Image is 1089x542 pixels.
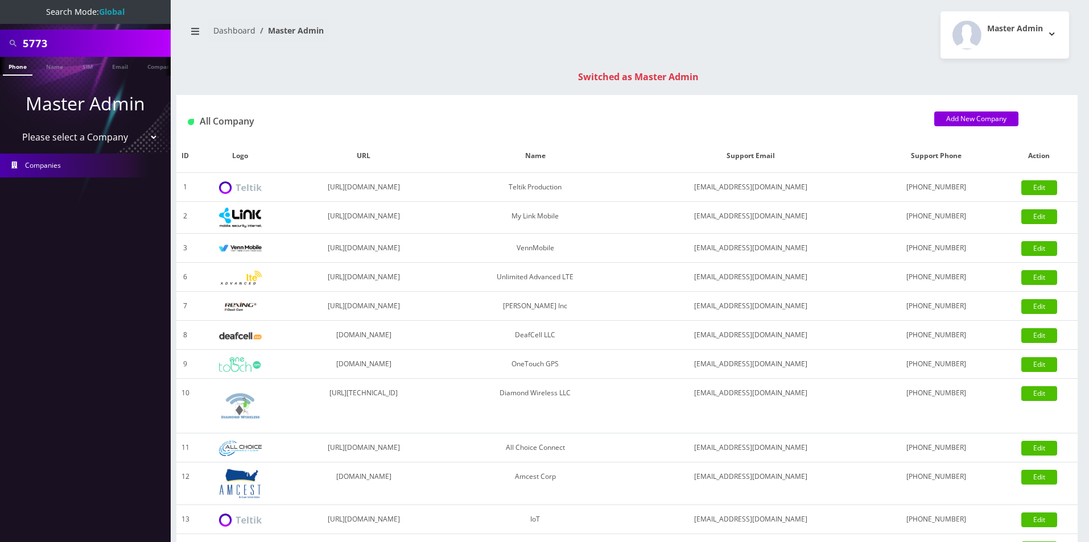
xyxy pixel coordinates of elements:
[1021,357,1057,372] a: Edit
[188,70,1089,84] div: Switched as Master Admin
[441,139,629,173] th: Name
[872,350,1000,379] td: [PHONE_NUMBER]
[1021,299,1057,314] a: Edit
[25,160,61,170] span: Companies
[106,57,134,75] a: Email
[286,139,442,173] th: URL
[629,321,872,350] td: [EMAIL_ADDRESS][DOMAIN_NAME]
[629,350,872,379] td: [EMAIL_ADDRESS][DOMAIN_NAME]
[46,6,125,17] span: Search Mode:
[219,468,262,499] img: Amcest Corp
[219,245,262,253] img: VennMobile
[286,379,442,433] td: [URL][TECHNICAL_ID]
[872,173,1000,202] td: [PHONE_NUMBER]
[441,202,629,234] td: My Link Mobile
[286,505,442,534] td: [URL][DOMAIN_NAME]
[441,234,629,263] td: VennMobile
[1021,241,1057,256] a: Edit
[219,208,262,227] img: My Link Mobile
[176,202,195,234] td: 2
[629,202,872,234] td: [EMAIL_ADDRESS][DOMAIN_NAME]
[286,202,442,234] td: [URL][DOMAIN_NAME]
[176,505,195,534] td: 13
[219,181,262,195] img: Teltik Production
[441,433,629,462] td: All Choice Connect
[872,433,1000,462] td: [PHONE_NUMBER]
[219,514,262,527] img: IoT
[219,301,262,312] img: Rexing Inc
[441,379,629,433] td: Diamond Wireless LLC
[286,462,442,505] td: [DOMAIN_NAME]
[219,332,262,340] img: DeafCell LLC
[40,57,69,75] a: Name
[987,24,1043,34] h2: Master Admin
[176,292,195,321] td: 7
[219,384,262,427] img: Diamond Wireless LLC
[872,263,1000,292] td: [PHONE_NUMBER]
[441,350,629,379] td: OneTouch GPS
[195,139,286,173] th: Logo
[629,433,872,462] td: [EMAIL_ADDRESS][DOMAIN_NAME]
[872,505,1000,534] td: [PHONE_NUMBER]
[286,433,442,462] td: [URL][DOMAIN_NAME]
[1021,470,1057,485] a: Edit
[176,433,195,462] td: 11
[176,321,195,350] td: 8
[142,57,180,75] a: Company
[176,139,195,173] th: ID
[629,505,872,534] td: [EMAIL_ADDRESS][DOMAIN_NAME]
[629,462,872,505] td: [EMAIL_ADDRESS][DOMAIN_NAME]
[176,350,195,379] td: 9
[441,505,629,534] td: IoT
[872,139,1000,173] th: Support Phone
[441,263,629,292] td: Unlimited Advanced LTE
[629,263,872,292] td: [EMAIL_ADDRESS][DOMAIN_NAME]
[872,462,1000,505] td: [PHONE_NUMBER]
[629,234,872,263] td: [EMAIL_ADDRESS][DOMAIN_NAME]
[629,292,872,321] td: [EMAIL_ADDRESS][DOMAIN_NAME]
[188,116,917,127] h1: All Company
[1021,180,1057,195] a: Edit
[3,57,32,76] a: Phone
[872,321,1000,350] td: [PHONE_NUMBER]
[176,462,195,505] td: 12
[1001,139,1078,173] th: Action
[219,357,262,372] img: OneTouch GPS
[1021,270,1057,285] a: Edit
[286,350,442,379] td: [DOMAIN_NAME]
[255,24,324,36] li: Master Admin
[1021,512,1057,527] a: Edit
[872,234,1000,263] td: [PHONE_NUMBER]
[1021,209,1057,224] a: Edit
[219,441,262,456] img: All Choice Connect
[286,321,442,350] td: [DOMAIN_NAME]
[188,119,194,125] img: All Company
[286,263,442,292] td: [URL][DOMAIN_NAME]
[286,292,442,321] td: [URL][DOMAIN_NAME]
[176,263,195,292] td: 6
[441,462,629,505] td: Amcest Corp
[176,379,195,433] td: 10
[934,111,1018,126] a: Add New Company
[77,57,98,75] a: SIM
[176,173,195,202] td: 1
[872,379,1000,433] td: [PHONE_NUMBER]
[629,379,872,433] td: [EMAIL_ADDRESS][DOMAIN_NAME]
[286,173,442,202] td: [URL][DOMAIN_NAME]
[629,139,872,173] th: Support Email
[441,173,629,202] td: Teltik Production
[23,32,168,54] input: Search All Companies
[1021,441,1057,456] a: Edit
[213,25,255,36] a: Dashboard
[872,292,1000,321] td: [PHONE_NUMBER]
[176,234,195,263] td: 3
[441,321,629,350] td: DeafCell LLC
[286,234,442,263] td: [URL][DOMAIN_NAME]
[629,173,872,202] td: [EMAIL_ADDRESS][DOMAIN_NAME]
[219,271,262,285] img: Unlimited Advanced LTE
[1021,386,1057,401] a: Edit
[872,202,1000,234] td: [PHONE_NUMBER]
[185,19,618,51] nav: breadcrumb
[99,6,125,17] strong: Global
[1021,328,1057,343] a: Edit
